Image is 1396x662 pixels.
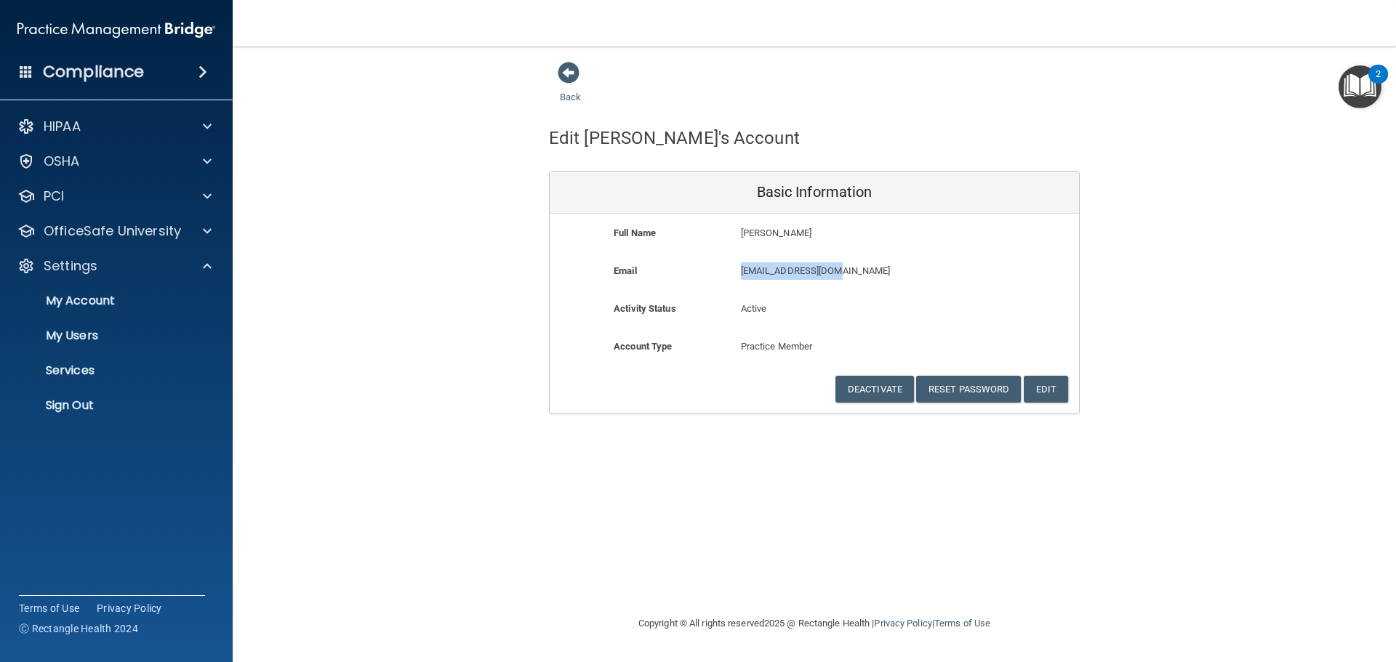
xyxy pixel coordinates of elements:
[614,265,637,276] b: Email
[19,601,79,615] a: Terms of Use
[549,600,1080,647] div: Copyright © All rights reserved 2025 @ Rectangle Health | |
[17,187,212,205] a: PCI
[1144,559,1379,617] iframe: Drift Widget Chat Controller
[1376,74,1381,93] div: 2
[550,171,1079,214] div: Basic Information
[741,262,973,280] p: [EMAIL_ADDRESS][DOMAIN_NAME]
[614,341,672,352] b: Account Type
[44,257,97,275] p: Settings
[17,15,215,44] img: PMB logo
[741,300,888,318] p: Active
[614,303,676,314] b: Activity Status
[44,222,181,240] p: OfficeSafe University
[44,118,81,135] p: HIPAA
[9,328,208,343] p: My Users
[874,618,931,629] a: Privacy Policy
[17,153,212,170] a: OSHA
[934,618,990,629] a: Terms of Use
[1339,65,1381,108] button: Open Resource Center, 2 new notifications
[560,74,581,102] a: Back
[9,294,208,308] p: My Account
[43,62,144,82] h4: Compliance
[17,222,212,240] a: OfficeSafe University
[17,257,212,275] a: Settings
[835,376,914,403] button: Deactivate
[741,338,888,355] p: Practice Member
[916,376,1021,403] button: Reset Password
[97,601,162,615] a: Privacy Policy
[741,225,973,242] p: [PERSON_NAME]
[44,153,80,170] p: OSHA
[1024,376,1068,403] button: Edit
[549,129,800,148] h4: Edit [PERSON_NAME]'s Account
[44,187,64,205] p: PCI
[9,363,208,378] p: Services
[614,227,656,238] b: Full Name
[17,118,212,135] a: HIPAA
[19,621,138,636] span: Ⓒ Rectangle Health 2024
[9,398,208,413] p: Sign Out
